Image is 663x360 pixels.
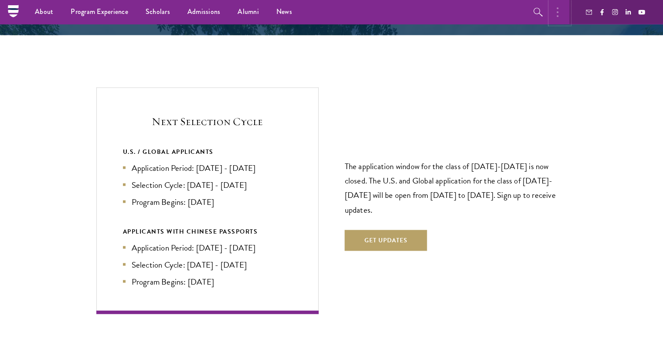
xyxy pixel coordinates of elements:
[123,114,292,129] h5: Next Selection Cycle
[123,179,292,191] li: Selection Cycle: [DATE] - [DATE]
[123,275,292,288] li: Program Begins: [DATE]
[123,146,292,157] div: U.S. / GLOBAL APPLICANTS
[123,162,292,174] li: Application Period: [DATE] - [DATE]
[123,196,292,208] li: Program Begins: [DATE]
[345,230,427,251] button: Get Updates
[345,159,567,217] p: The application window for the class of [DATE]-[DATE] is now closed. The U.S. and Global applicat...
[123,258,292,271] li: Selection Cycle: [DATE] - [DATE]
[123,241,292,254] li: Application Period: [DATE] - [DATE]
[123,226,292,237] div: APPLICANTS WITH CHINESE PASSPORTS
